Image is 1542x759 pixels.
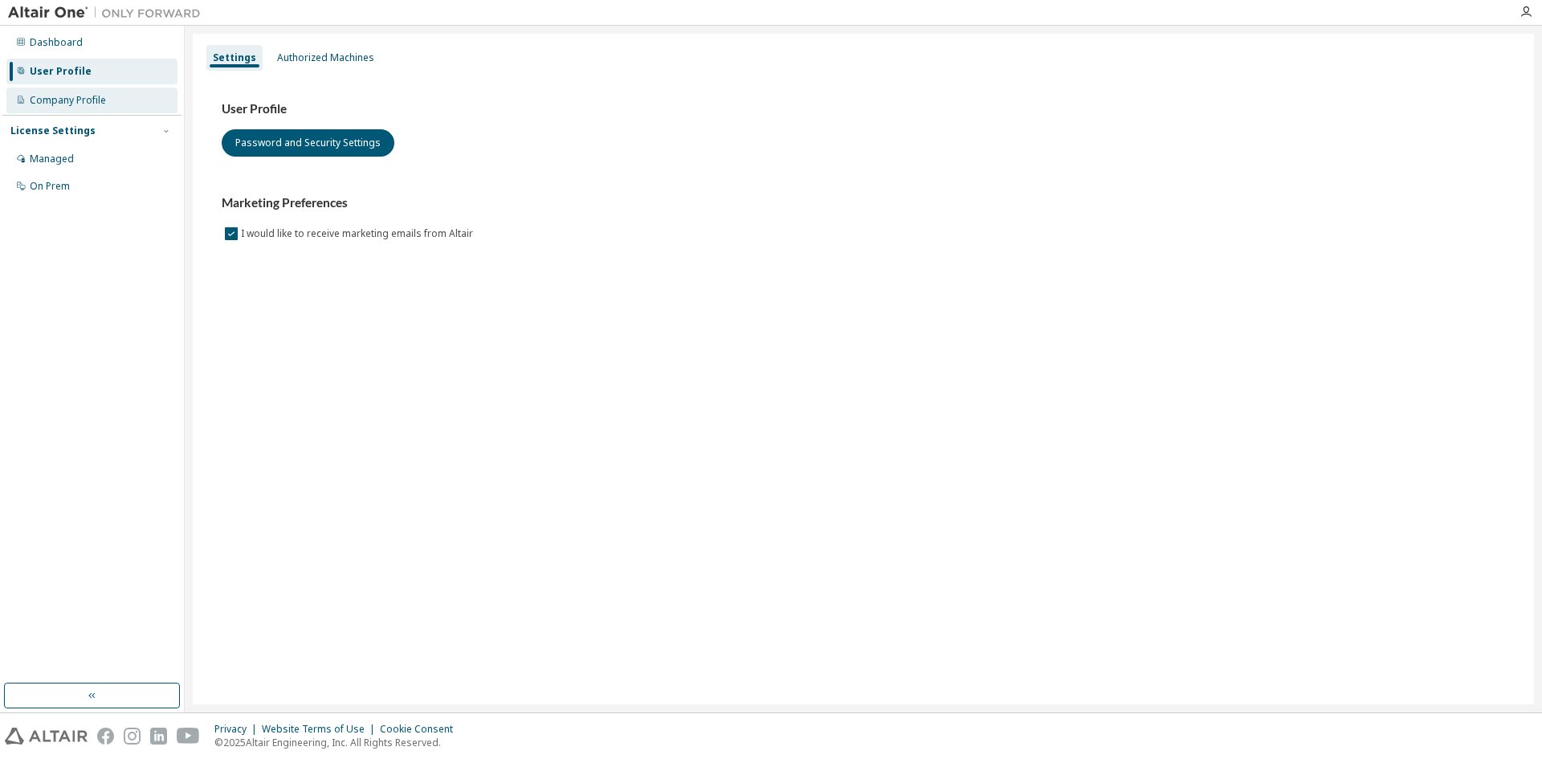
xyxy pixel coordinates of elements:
div: User Profile [30,65,92,78]
img: Altair One [8,5,209,21]
img: youtube.svg [177,728,200,745]
button: Password and Security Settings [222,129,394,157]
div: Cookie Consent [380,723,463,736]
label: I would like to receive marketing emails from Altair [241,224,476,243]
div: Company Profile [30,94,106,107]
img: altair_logo.svg [5,728,88,745]
div: Website Terms of Use [262,723,380,736]
div: Dashboard [30,36,83,49]
div: Settings [213,51,256,64]
img: linkedin.svg [150,728,167,745]
img: instagram.svg [124,728,141,745]
div: Privacy [214,723,262,736]
div: Managed [30,153,74,165]
img: facebook.svg [97,728,114,745]
h3: User Profile [222,101,1505,117]
div: License Settings [10,124,96,137]
p: © 2025 Altair Engineering, Inc. All Rights Reserved. [214,736,463,749]
div: On Prem [30,180,70,193]
div: Authorized Machines [277,51,374,64]
h3: Marketing Preferences [222,195,1505,211]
